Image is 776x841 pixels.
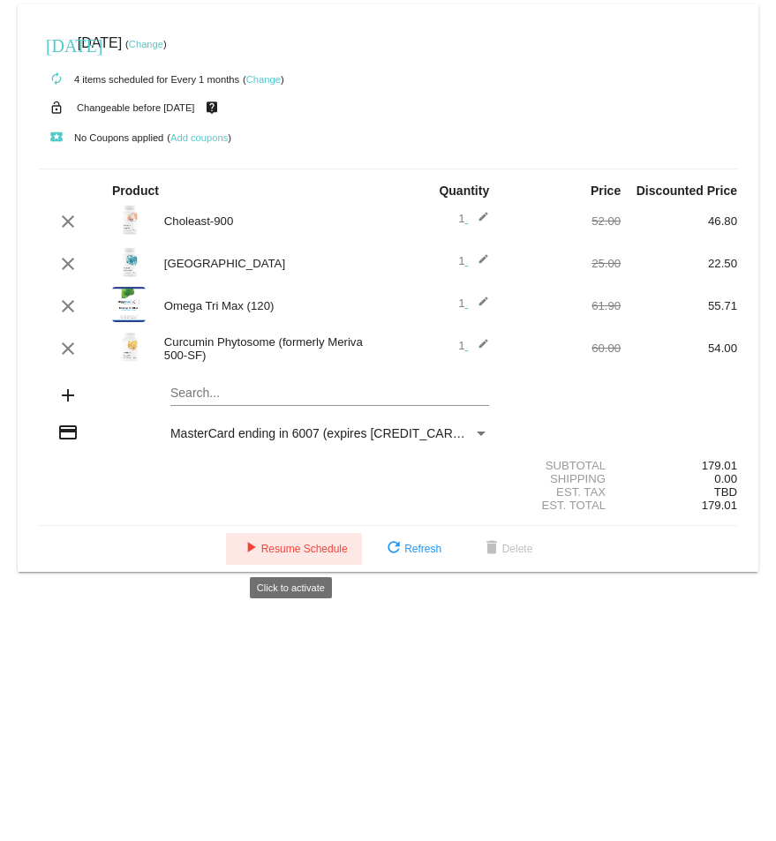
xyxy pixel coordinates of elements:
mat-icon: autorenew [46,69,67,90]
img: Omega-Tri-Max-label.png [112,287,146,322]
a: Add coupons [170,132,228,143]
mat-icon: clear [57,338,79,359]
div: 22.50 [621,257,737,270]
mat-icon: edit [468,296,489,317]
span: 1 [458,339,489,352]
small: Changeable before [DATE] [77,102,195,113]
span: 179.01 [702,499,737,512]
mat-icon: live_help [201,96,222,119]
span: Resume Schedule [240,543,348,555]
mat-icon: clear [57,211,79,232]
span: TBD [714,485,737,499]
div: Est. Total [504,499,621,512]
mat-icon: clear [57,296,79,317]
a: Change [129,39,163,49]
small: ( ) [125,39,167,49]
mat-icon: refresh [383,538,404,559]
span: Delete [481,543,533,555]
strong: Quantity [439,184,489,198]
mat-icon: edit [468,338,489,359]
strong: Product [112,184,159,198]
strong: Discounted Price [637,184,737,198]
span: 0.00 [714,472,737,485]
mat-select: Payment Method [170,426,489,440]
button: Refresh [369,533,456,565]
small: 4 items scheduled for Every 1 months [39,74,239,85]
div: 61.90 [504,299,621,312]
mat-icon: [DATE] [46,34,67,55]
mat-icon: lock_open [46,96,67,119]
div: 179.01 [621,459,737,472]
mat-icon: play_arrow [240,538,261,559]
button: Resume Schedule [226,533,362,565]
div: 60.00 [504,342,621,355]
div: 54.00 [621,342,737,355]
mat-icon: edit [468,253,489,274]
mat-icon: credit_card [57,422,79,443]
span: Refresh [383,543,441,555]
span: 1 [458,254,489,267]
small: ( ) [243,74,284,85]
input: Search... [170,387,489,401]
mat-icon: local_play [46,127,67,148]
strong: Price [591,184,621,198]
div: Omega Tri Max (120) [155,299,388,312]
div: Curcumin Phytosome (formerly Meriva 500-SF) [155,335,388,362]
mat-icon: edit [468,211,489,232]
mat-icon: clear [57,253,79,274]
mat-icon: add [57,385,79,406]
div: 25.00 [504,257,621,270]
div: [GEOGRAPHIC_DATA] [155,257,388,270]
span: MasterCard ending in 6007 (expires [CREDIT_CARD_DATA]) [170,426,508,440]
mat-icon: delete [481,538,502,559]
img: Stress-B-Complex-label-v2.png [112,244,147,280]
div: 52.00 [504,214,621,228]
small: ( ) [167,132,231,143]
button: Delete [467,533,547,565]
div: Choleast-900 [155,214,388,228]
img: Meriva-500-SF-label.png [112,329,147,364]
a: Change [246,74,281,85]
div: Subtotal [504,459,621,472]
span: 1 [458,212,489,225]
div: 55.71 [621,299,737,312]
div: Est. Tax [504,485,621,499]
div: 46.80 [621,214,737,228]
img: Choleast-900-label-1.png [112,202,147,237]
span: 1 [458,297,489,310]
div: Shipping [504,472,621,485]
small: No Coupons applied [39,132,163,143]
